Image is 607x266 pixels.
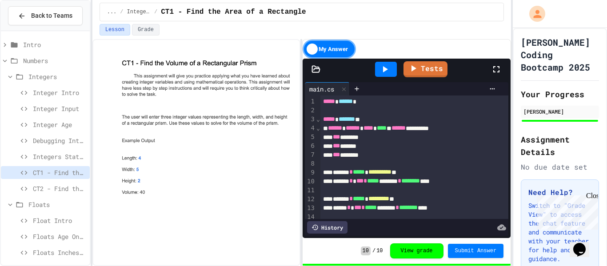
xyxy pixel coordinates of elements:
[8,6,83,25] button: Back to Teams
[100,24,130,36] button: Lesson
[33,216,86,225] span: Float Intro
[305,213,316,222] div: 14
[305,142,316,151] div: 6
[521,88,599,100] h2: Your Progress
[305,124,316,133] div: 4
[305,84,339,94] div: main.cs
[161,7,306,17] span: CT1 - Find the Area of a Rectangle
[528,201,591,263] p: Switch to "Grade View" to access the chat feature and communicate with your teacher for help and ...
[305,82,350,95] div: main.cs
[305,168,316,177] div: 9
[403,61,447,77] a: Tests
[305,133,316,142] div: 5
[33,232,86,241] span: Floats Age On Jupiter
[4,4,61,56] div: Chat with us now!Close
[305,106,316,115] div: 2
[376,247,383,254] span: 10
[33,136,86,145] span: Debugging Integers
[570,230,598,257] iframe: chat widget
[361,246,371,255] span: 10
[316,124,320,131] span: Fold line
[520,4,547,24] div: My Account
[390,243,443,258] button: View grade
[23,56,86,65] span: Numbers
[28,72,86,81] span: Integers
[305,159,316,168] div: 8
[372,247,375,254] span: /
[305,177,316,186] div: 10
[33,184,86,193] span: CT2 - Find the Perimeter of a Rectangle
[305,186,316,195] div: 11
[521,162,599,172] div: No due date set
[23,40,86,49] span: Intro
[305,97,316,106] div: 1
[154,8,157,16] span: /
[33,88,86,97] span: Integer Intro
[33,168,86,177] span: CT1 - Find the Area of a Rectangle
[107,8,117,16] span: ...
[533,192,598,230] iframe: chat widget
[305,151,316,159] div: 7
[316,115,320,123] span: Fold line
[33,248,86,257] span: Floats Inches To Centimeters
[528,187,591,198] h3: Need Help?
[127,8,151,16] span: Integers
[33,104,86,113] span: Integer Input
[448,244,504,258] button: Submit Answer
[28,200,86,209] span: Floats
[455,247,497,254] span: Submit Answer
[521,133,599,158] h2: Assignment Details
[31,11,72,20] span: Back to Teams
[307,221,347,234] div: History
[132,24,160,36] button: Grade
[305,195,316,204] div: 12
[305,115,316,124] div: 3
[33,120,86,129] span: Integer Age
[523,107,596,115] div: [PERSON_NAME]
[120,8,123,16] span: /
[305,204,316,213] div: 13
[521,36,599,73] h1: [PERSON_NAME] Coding Bootcamp 2025
[33,152,86,161] span: Integers Stats and Leveling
